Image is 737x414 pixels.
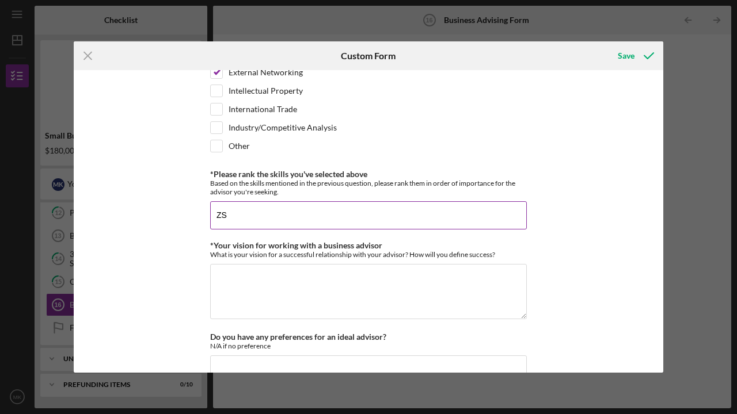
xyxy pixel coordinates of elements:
[210,250,527,259] div: What is your vision for a successful relationship with your advisor? How will you define success?
[606,44,663,67] button: Save
[229,140,250,152] label: Other
[229,103,297,115] label: International Trade
[210,332,386,342] label: Do you have any preferences for an ideal advisor?
[210,179,527,196] div: Based on the skills mentioned in the previous question, please rank them in order of importance f...
[229,67,303,78] label: External Networking
[210,169,367,179] label: *Please rank the skills you've selected above
[229,85,303,97] label: Intellectual Property
[229,122,337,133] label: Industry/Competitive Analysis
[210,240,382,250] label: *Your vision for working with a business advisor
[210,342,527,350] div: N/A if no preference
[618,44,635,67] div: Save
[341,51,396,61] h6: Custom Form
